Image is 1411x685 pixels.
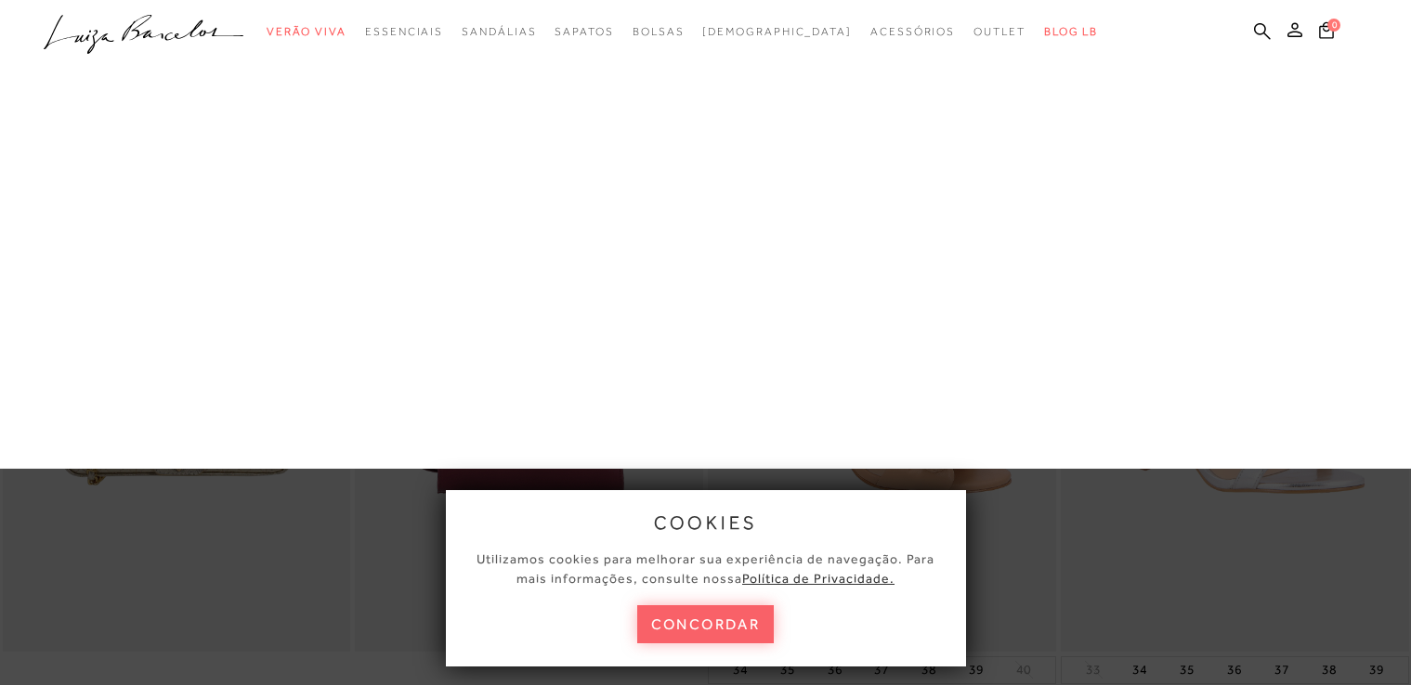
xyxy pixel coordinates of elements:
a: categoryNavScreenReaderText [267,15,346,49]
span: BLOG LB [1044,25,1098,38]
span: Verão Viva [267,25,346,38]
a: noSubCategoriesText [702,15,852,49]
span: 0 [1327,19,1340,32]
span: cookies [654,512,758,533]
button: 0 [1313,20,1339,45]
span: Acessórios [870,25,955,38]
span: Bolsas [633,25,685,38]
a: categoryNavScreenReaderText [555,15,613,49]
span: Sandálias [462,25,536,38]
span: Sapatos [555,25,613,38]
span: [DEMOGRAPHIC_DATA] [702,25,852,38]
span: Utilizamos cookies para melhorar sua experiência de navegação. Para mais informações, consulte nossa [477,551,934,586]
a: categoryNavScreenReaderText [633,15,685,49]
a: BLOG LB [1044,15,1098,49]
a: categoryNavScreenReaderText [973,15,1026,49]
a: categoryNavScreenReaderText [870,15,955,49]
span: Essenciais [365,25,443,38]
a: categoryNavScreenReaderText [462,15,536,49]
span: Outlet [973,25,1026,38]
a: categoryNavScreenReaderText [365,15,443,49]
a: Política de Privacidade. [742,571,895,586]
button: concordar [637,605,775,643]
